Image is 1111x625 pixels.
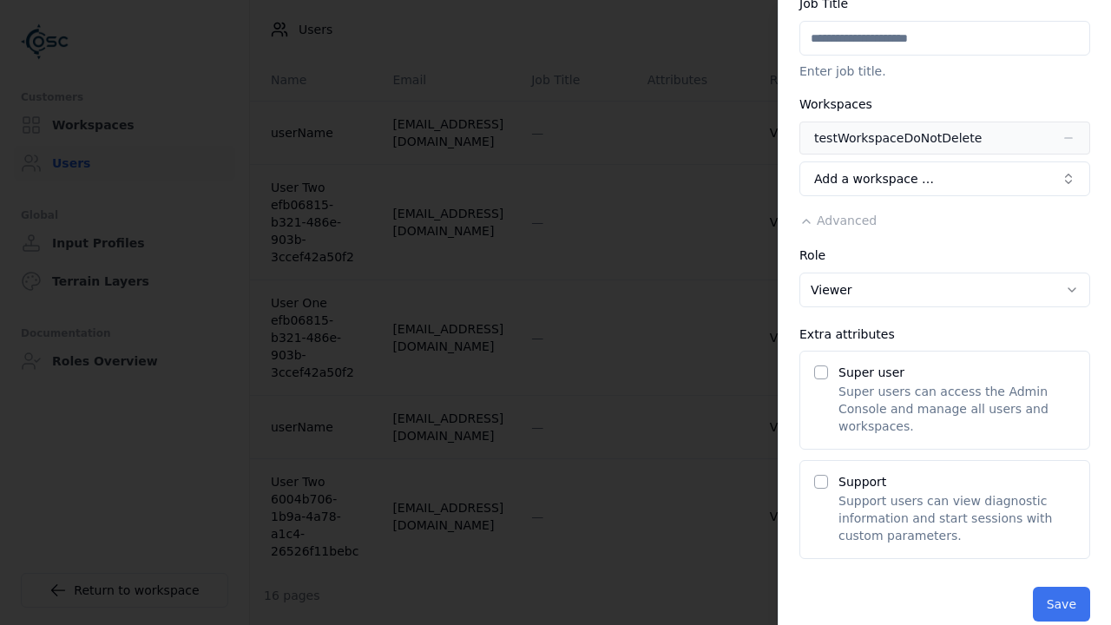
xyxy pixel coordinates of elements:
[838,492,1075,544] p: Support users can view diagnostic information and start sessions with custom parameters.
[799,328,1090,340] div: Extra attributes
[838,383,1075,435] p: Super users can access the Admin Console and manage all users and workspaces.
[799,97,872,111] label: Workspaces
[799,62,1090,80] p: Enter job title.
[814,129,982,147] div: testWorkspaceDoNotDelete
[838,475,886,489] label: Support
[1033,587,1090,622] button: Save
[799,248,825,262] label: Role
[817,214,877,227] span: Advanced
[814,170,934,187] span: Add a workspace …
[838,365,904,379] label: Super user
[799,212,877,229] button: Advanced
